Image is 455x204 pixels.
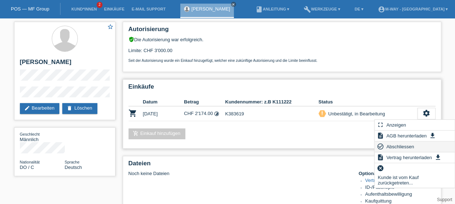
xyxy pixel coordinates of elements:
[225,98,319,106] th: Kundennummer: z.B K111222
[20,59,110,69] h2: [PERSON_NAME]
[385,120,407,129] span: Anzeigen
[232,3,235,6] i: close
[107,24,114,31] a: star_border
[133,131,139,136] i: add_shopping_cart
[11,6,49,12] a: POS — MF Group
[100,7,128,11] a: Einkäufe
[365,184,435,191] li: ID-/Passkopie
[129,128,186,139] a: add_shopping_cartEinkauf hinzufügen
[20,160,40,164] span: Nationalität
[129,26,435,37] h2: Autorisierung
[319,98,417,106] th: Status
[20,103,60,114] a: editBearbeiten
[129,171,350,176] div: Noch keine Dateien
[97,2,102,8] span: 2
[326,110,385,118] div: Unbestätigt, in Bearbeitung
[129,59,435,63] p: Seit der Autorisierung wurde ein Einkauf hinzugefügt, welcher eine zukünftige Autorisierung und d...
[376,143,384,150] i: check_circle_outline
[351,7,367,11] a: DE ▾
[20,131,65,142] div: Männlich
[191,6,230,12] a: [PERSON_NAME]
[256,6,263,13] i: book
[62,103,97,114] a: deleteLöschen
[304,6,311,13] i: build
[376,132,384,139] i: description
[143,98,184,106] th: Datum
[129,109,137,118] i: POSP00028068
[24,105,30,111] i: edit
[359,171,435,176] h4: Optionale Dokumente
[68,7,100,11] a: Kund*innen
[107,24,114,30] i: star_border
[65,165,82,170] span: Deutsch
[129,83,435,94] h2: Einkäufe
[184,106,225,121] td: CHF 2'174.00
[214,111,219,116] i: Fixe Raten (24 Raten)
[385,142,415,151] span: Abschliessen
[320,111,325,116] i: priority_high
[128,7,169,11] a: E-Mail Support
[129,160,435,171] h2: Dateien
[20,165,34,170] span: Dominikanische Republik / C / 29.09.2015
[252,7,293,11] a: bookAnleitung ▾
[129,37,134,42] i: verified_user
[184,98,225,106] th: Betrag
[385,131,427,140] span: AGB herunterladen
[67,105,72,111] i: delete
[129,42,435,63] div: Limite: CHF 3'000.00
[437,197,452,202] a: Support
[65,160,80,164] span: Sprache
[422,109,430,117] i: settings
[429,132,436,139] i: get_app
[374,7,451,11] a: account_circlem-way - [GEOGRAPHIC_DATA] ▾
[365,178,425,183] a: Vertragskopie (POWERPAY)
[378,6,385,13] i: account_circle
[20,132,40,136] span: Geschlecht
[129,37,435,42] div: Die Autorisierung war erfolgreich.
[143,106,184,121] td: [DATE]
[365,191,435,198] li: Aufenthaltsbewilligung
[300,7,344,11] a: buildWerkzeuge ▾
[376,121,384,128] i: fullscreen
[231,2,236,7] a: close
[225,106,319,121] td: K383619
